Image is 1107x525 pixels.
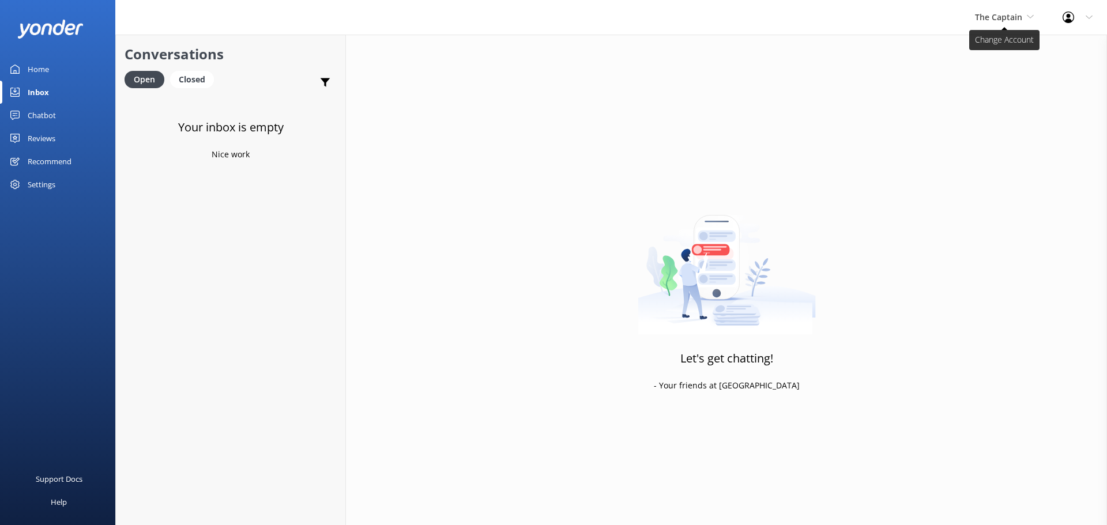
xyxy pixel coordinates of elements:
div: Reviews [28,127,55,150]
h2: Conversations [125,43,337,65]
span: The Captain [975,12,1022,22]
a: Closed [170,73,220,85]
div: Closed [170,71,214,88]
a: Open [125,73,170,85]
p: - Your friends at [GEOGRAPHIC_DATA] [654,379,800,392]
div: Chatbot [28,104,56,127]
div: Inbox [28,81,49,104]
div: Settings [28,173,55,196]
h3: Your inbox is empty [178,118,284,137]
h3: Let's get chatting! [680,349,773,368]
img: artwork of a man stealing a conversation from at giant smartphone [638,191,816,335]
div: Support Docs [36,467,82,490]
div: Open [125,71,164,88]
div: Recommend [28,150,71,173]
p: Nice work [212,148,250,161]
div: Help [51,490,67,513]
div: Home [28,58,49,81]
img: yonder-white-logo.png [17,20,84,39]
